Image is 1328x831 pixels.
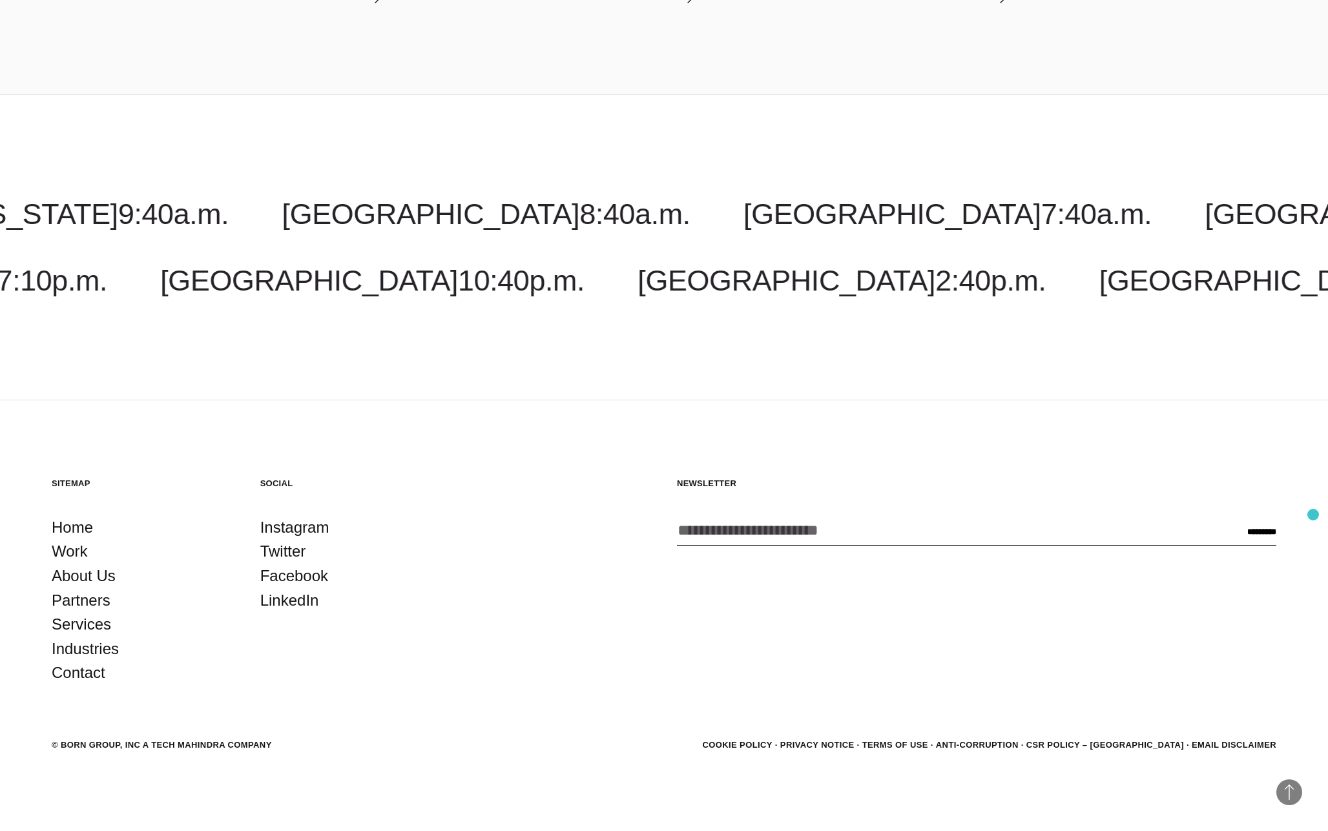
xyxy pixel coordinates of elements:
a: Facebook [260,564,328,588]
a: CSR POLICY – [GEOGRAPHIC_DATA] [1026,740,1184,750]
span: 9:40a.m. [118,198,229,231]
a: Terms of Use [862,740,928,750]
a: Home [52,515,93,540]
a: Privacy Notice [780,740,855,750]
h5: Newsletter [677,478,1276,489]
a: [GEOGRAPHIC_DATA]10:40p.m. [160,264,585,297]
a: [GEOGRAPHIC_DATA]8:40a.m. [282,198,690,231]
h5: Social [260,478,443,489]
a: Anti-Corruption [936,740,1019,750]
a: Industries [52,637,119,661]
h5: Sitemap [52,478,234,489]
a: [GEOGRAPHIC_DATA]7:40a.m. [743,198,1152,231]
a: Work [52,539,88,564]
span: 7:40a.m. [1041,198,1152,231]
a: Email Disclaimer [1192,740,1276,750]
span: 8:40a.m. [579,198,690,231]
a: Partners [52,588,110,613]
div: © BORN GROUP, INC A Tech Mahindra Company [52,739,272,752]
a: Cookie Policy [702,740,772,750]
button: Back to Top [1276,779,1302,805]
a: About Us [52,564,116,588]
span: 10:40p.m. [458,264,585,297]
span: 2:40p.m. [935,264,1046,297]
a: [GEOGRAPHIC_DATA]2:40p.m. [638,264,1046,297]
a: LinkedIn [260,588,319,613]
a: Services [52,612,111,637]
a: Twitter [260,539,306,564]
a: Contact [52,661,105,685]
a: Instagram [260,515,329,540]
